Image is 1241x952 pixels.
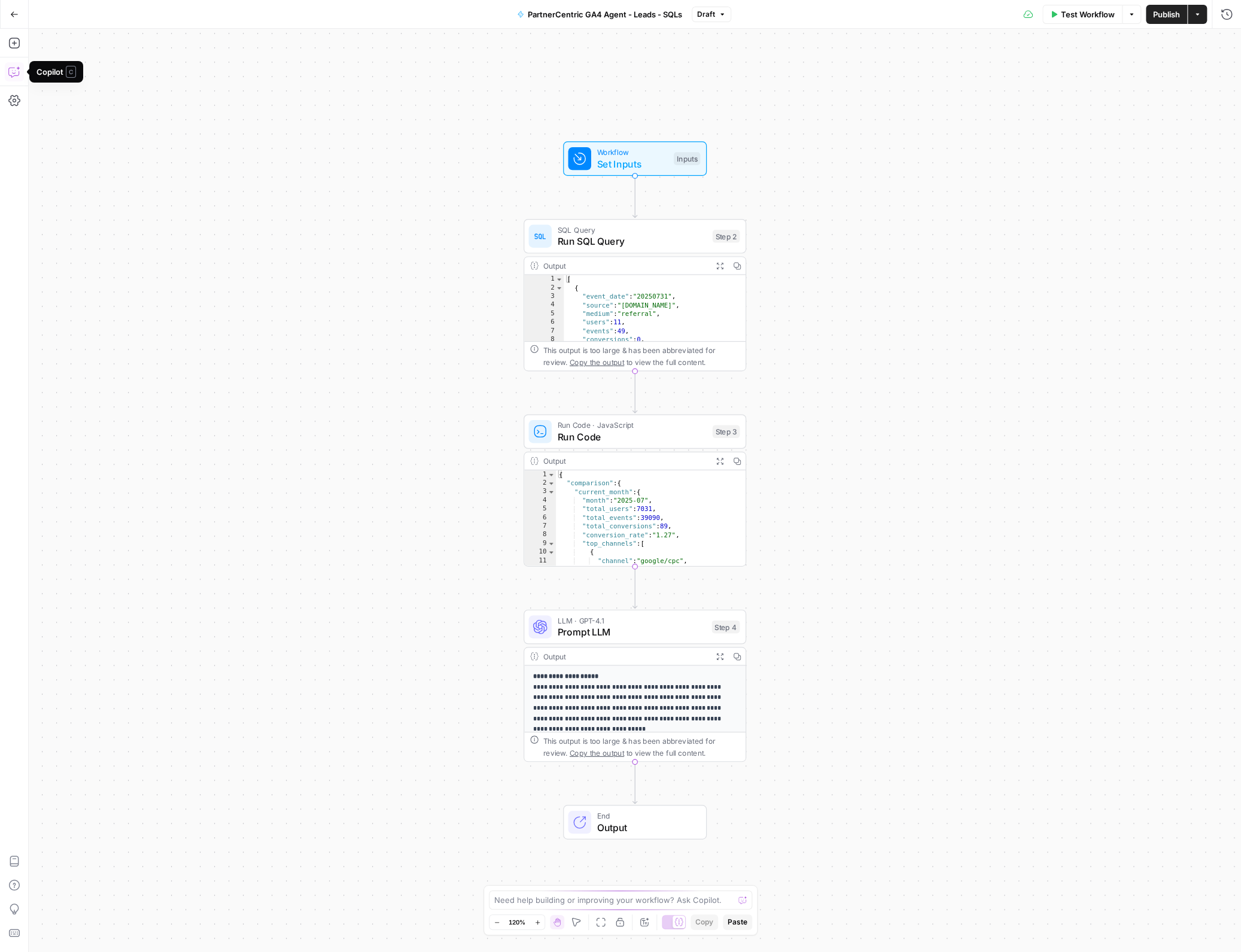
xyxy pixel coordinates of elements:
div: 2 [524,284,564,292]
div: 7 [524,327,564,335]
div: Inputs [674,152,700,165]
div: Copilot [36,66,76,78]
span: Test Workflow [1061,8,1115,20]
div: Output [543,650,707,662]
span: Toggle code folding, rows 10 through 14 [547,548,555,556]
div: 12 [524,565,556,573]
button: Copy [691,914,718,930]
div: 4 [524,496,556,504]
span: End [597,810,694,822]
div: 5 [524,505,556,513]
span: Toggle code folding, rows 2 through 76 [547,479,555,487]
div: 8 [524,335,564,343]
div: 9 [524,539,556,548]
div: 5 [524,309,564,318]
div: 3 [524,488,556,496]
span: LLM · GPT-4.1 [557,615,705,626]
span: Run Code [557,430,707,444]
span: Run SQL Query [557,234,707,248]
button: Publish [1146,5,1187,24]
div: EndOutput [524,805,746,840]
button: PartnerCentric GA4 Agent - Leads - SQLs [510,5,689,24]
g: Edge from start to step_2 [632,175,637,217]
span: 120% [509,917,525,927]
div: Step 3 [713,425,740,438]
div: 1 [524,275,564,284]
span: Workflow [597,147,668,158]
span: Run Code · JavaScript [557,419,707,431]
g: Edge from step_2 to step_3 [632,371,637,413]
span: PartnerCentric GA4 Agent - Leads - SQLs [528,8,682,20]
div: 6 [524,513,556,522]
div: 6 [524,318,564,327]
div: This output is too large & has been abbreviated for review. to view the full content. [543,345,740,367]
div: 8 [524,531,556,539]
span: Toggle code folding, rows 9 through 35 [547,539,555,548]
div: 10 [524,548,556,556]
div: Run Code · JavaScriptRun CodeStep 3Output{ "comparison":{ "current_month":{ "month":"2025-07", "t... [524,414,746,566]
div: 1 [524,470,556,479]
span: Copy the output [570,358,624,366]
span: SQL Query [557,224,707,235]
button: Paste [723,914,752,930]
div: Step 4 [711,621,740,634]
span: Paste [728,917,747,927]
div: 2 [524,479,556,487]
span: Toggle code folding, rows 1 through 77 [547,470,555,479]
span: Publish [1153,8,1180,20]
span: Toggle code folding, rows 1 through 2243 [555,275,563,284]
g: Edge from step_4 to end [632,762,637,804]
div: 3 [524,292,564,300]
div: Output [543,260,707,271]
div: Output [543,455,707,467]
button: Test Workflow [1042,5,1122,24]
span: Output [597,820,694,834]
span: Draft [697,9,715,20]
span: Copy [695,917,713,927]
g: Edge from step_3 to step_4 [632,566,637,608]
span: C [66,66,76,78]
div: This output is too large & has been abbreviated for review. to view the full content. [543,735,740,758]
span: Toggle code folding, rows 3 through 36 [547,488,555,496]
span: Set Inputs [597,157,668,171]
div: 7 [524,522,556,530]
div: Step 2 [713,230,740,243]
button: Draft [692,7,731,22]
span: Copy the output [570,748,624,756]
span: Prompt LLM [557,625,705,639]
div: 11 [524,556,556,565]
div: WorkflowSet InputsInputs [524,141,746,176]
div: 4 [524,301,564,309]
span: Toggle code folding, rows 2 through 10 [555,284,563,292]
div: SQL QueryRun SQL QueryStep 2Output[ { "event_date":"20250731", "source":"[DOMAIN_NAME]", "medium"... [524,219,746,371]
